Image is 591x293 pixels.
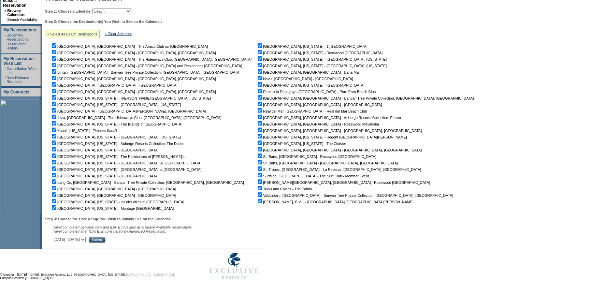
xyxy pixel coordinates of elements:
nobr: Travel completed after [DATE] is considered an Advanced Reservation. [52,229,166,233]
nobr: [GEOGRAPHIC_DATA], [US_STATE] - [GEOGRAPHIC_DATA], [US_STATE] [256,57,387,61]
nobr: Nevis, [GEOGRAPHIC_DATA] - [GEOGRAPHIC_DATA] [256,77,353,81]
a: My Reservations [3,28,36,32]
nobr: Bintan, [GEOGRAPHIC_DATA] - Banyan Tree Private Collection: [GEOGRAPHIC_DATA], [GEOGRAPHIC_DATA] [51,70,241,74]
nobr: Real del Mar, [GEOGRAPHIC_DATA] - Real del Mar Beach Club [256,109,367,113]
nobr: [GEOGRAPHIC_DATA], [US_STATE] - Regent [GEOGRAPHIC_DATA][PERSON_NAME] [256,135,407,139]
a: Search Availability [7,17,38,21]
nobr: [GEOGRAPHIC_DATA], [GEOGRAPHIC_DATA] - [GEOGRAPHIC_DATA], [GEOGRAPHIC_DATA] [51,90,216,94]
nobr: [GEOGRAPHIC_DATA], [US_STATE] - Montage [GEOGRAPHIC_DATA] [51,206,174,210]
nobr: Lang Co, [GEOGRAPHIC_DATA] - Banyan Tree Private Collection: [GEOGRAPHIC_DATA], [GEOGRAPHIC_DATA] [51,180,244,185]
nobr: [GEOGRAPHIC_DATA], [US_STATE] - [PERSON_NAME][GEOGRAPHIC_DATA], [US_STATE] [51,96,211,100]
nobr: [GEOGRAPHIC_DATA], [GEOGRAPHIC_DATA] - Rosewood Mayakoba [256,122,379,126]
nobr: [GEOGRAPHIC_DATA], [US_STATE] - [GEOGRAPHIC_DATA] [51,174,159,178]
nobr: [GEOGRAPHIC_DATA], [GEOGRAPHIC_DATA] - [GEOGRAPHIC_DATA], [GEOGRAPHIC_DATA] [51,77,216,81]
nobr: [PERSON_NAME][GEOGRAPHIC_DATA], [GEOGRAPHIC_DATA] - Rosewood [GEOGRAPHIC_DATA] [256,180,430,185]
nobr: [GEOGRAPHIC_DATA] - [GEOGRAPHIC_DATA] - [GEOGRAPHIC_DATA] [51,83,177,87]
b: Step 2: Choose the Destination(s) You Wish to See on the Calendar: [45,19,162,24]
b: Step 1: Choose a Lifestyle: [45,9,91,13]
nobr: [GEOGRAPHIC_DATA], [US_STATE] - The Islands of [GEOGRAPHIC_DATA] [51,122,182,126]
a: Upcoming Reservations [6,33,28,41]
nobr: [GEOGRAPHIC_DATA], [GEOGRAPHIC_DATA] - The Hideaways Club: [GEOGRAPHIC_DATA], [GEOGRAPHIC_DATA] [51,57,251,61]
nobr: [GEOGRAPHIC_DATA], [US_STATE] - [GEOGRAPHIC_DATA] at [GEOGRAPHIC_DATA] [51,167,201,172]
a: Reservation History [6,42,27,50]
a: New Release Requests [6,75,29,84]
td: · [5,42,6,50]
nobr: [GEOGRAPHIC_DATA], [GEOGRAPHIC_DATA] - [GEOGRAPHIC_DATA] [51,193,176,197]
nobr: [GEOGRAPHIC_DATA], [GEOGRAPHIC_DATA] - [GEOGRAPHIC_DATA] and Residences [GEOGRAPHIC_DATA] [51,64,242,68]
nobr: [GEOGRAPHIC_DATA] - [GEOGRAPHIC_DATA][PERSON_NAME], [GEOGRAPHIC_DATA] [51,109,206,113]
a: TERMS OF USE [154,273,175,276]
a: » Select All Beach Destinations [47,32,98,36]
nobr: [GEOGRAPHIC_DATA], [GEOGRAPHIC_DATA] - The Abaco Club on [GEOGRAPHIC_DATA] [51,44,208,48]
nobr: [GEOGRAPHIC_DATA], [US_STATE] - [GEOGRAPHIC_DATA], [US_STATE] [51,103,181,107]
b: Step 3: Choose the Date Range You Wish to Initially See on the Calendar: [45,217,171,221]
nobr: [GEOGRAPHIC_DATA], [US_STATE] - 1 [GEOGRAPHIC_DATA] [256,44,367,48]
td: · [5,75,6,84]
a: My Reservation Wish List [3,56,34,66]
td: · [5,33,6,41]
a: » Clear Selection [105,32,132,36]
nobr: [GEOGRAPHIC_DATA], [US_STATE] - The Residences of [PERSON_NAME]'a [51,155,185,159]
nobr: [GEOGRAPHIC_DATA], [GEOGRAPHIC_DATA] - [GEOGRAPHIC_DATA], [GEOGRAPHIC_DATA] [51,51,216,55]
nobr: [GEOGRAPHIC_DATA], [US_STATE] - Rosewood [GEOGRAPHIC_DATA] [256,51,383,55]
nobr: St. Barts, [GEOGRAPHIC_DATA] - Rosewood [GEOGRAPHIC_DATA] [256,155,376,159]
td: · [5,67,6,75]
a: My Contracts [3,90,29,94]
td: · [4,17,6,21]
nobr: [GEOGRAPHIC_DATA], [GEOGRAPHIC_DATA] - [GEOGRAPHIC_DATA], [GEOGRAPHIC_DATA] [256,148,422,152]
nobr: [GEOGRAPHIC_DATA], [US_STATE] - The Cloister [256,142,346,146]
nobr: [GEOGRAPHIC_DATA], [GEOGRAPHIC_DATA] - [GEOGRAPHIC_DATA], [GEOGRAPHIC_DATA] [256,129,422,133]
b: » [4,9,6,13]
img: Exclusive Resorts [203,249,264,283]
a: Browse Calendars [7,9,25,17]
nobr: Kaua'i, [US_STATE] - Timbers Kaua'i [51,129,117,133]
nobr: [GEOGRAPHIC_DATA], [GEOGRAPHIC_DATA] - [GEOGRAPHIC_DATA] [51,187,176,191]
nobr: [PERSON_NAME], B.V.I. - [GEOGRAPHIC_DATA] [GEOGRAPHIC_DATA][PERSON_NAME] [256,200,414,204]
nobr: [GEOGRAPHIC_DATA], [GEOGRAPHIC_DATA] - Banyan Tree Private Collection: [GEOGRAPHIC_DATA], [GEOGRA... [256,96,474,100]
span: Travel completed between now and [DATE] qualifies as a Space Available Reservation. [52,225,192,229]
a: PRIVACY POLICY [126,273,151,276]
nobr: Surfside, [GEOGRAPHIC_DATA] - The Surf Club - Member Event [256,174,369,178]
input: Submit [89,237,105,243]
nobr: [GEOGRAPHIC_DATA], [GEOGRAPHIC_DATA] - Auberge Resorts Collection: Etereo [256,116,401,120]
nobr: [GEOGRAPHIC_DATA], [US_STATE] - [GEOGRAPHIC_DATA] [51,148,159,152]
nobr: St. Tropez, [GEOGRAPHIC_DATA] - La Reserve: [GEOGRAPHIC_DATA], [GEOGRAPHIC_DATA] [256,167,421,172]
nobr: [GEOGRAPHIC_DATA], [GEOGRAPHIC_DATA] - Baha Mar [256,70,360,74]
nobr: Vabbinfaru, [GEOGRAPHIC_DATA] - Banyan Tree Private Collection: [GEOGRAPHIC_DATA], [GEOGRAPHIC_DATA] [256,193,453,197]
nobr: [GEOGRAPHIC_DATA], [US_STATE] - Auberge Resorts Collection: The Dunlin [51,142,184,146]
nobr: [GEOGRAPHIC_DATA], [US_STATE] - Ho'olei Villas at [GEOGRAPHIC_DATA] [51,200,184,204]
nobr: [GEOGRAPHIC_DATA], [GEOGRAPHIC_DATA] - [GEOGRAPHIC_DATA] [256,103,382,107]
nobr: St. Barts, [GEOGRAPHIC_DATA] - [GEOGRAPHIC_DATA], [GEOGRAPHIC_DATA] [256,161,398,165]
nobr: [GEOGRAPHIC_DATA], [US_STATE] - [GEOGRAPHIC_DATA], [US_STATE] [256,64,387,68]
nobr: [GEOGRAPHIC_DATA], [US_STATE] - [GEOGRAPHIC_DATA], A [GEOGRAPHIC_DATA] [51,161,201,165]
nobr: Peninsula Papagayo, [GEOGRAPHIC_DATA] - Poro Poro Beach Club [256,90,376,94]
nobr: [GEOGRAPHIC_DATA], [US_STATE] - [GEOGRAPHIC_DATA] [256,83,364,87]
nobr: [GEOGRAPHIC_DATA], [US_STATE] - [GEOGRAPHIC_DATA], [US_STATE] [51,135,181,139]
nobr: Turks and Caicos - The Palms [256,187,312,191]
a: Cancellation Wish List [6,67,37,75]
nobr: Ibiza, [GEOGRAPHIC_DATA] - The Hideaways Club: [GEOGRAPHIC_DATA], [GEOGRAPHIC_DATA] [51,116,221,120]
